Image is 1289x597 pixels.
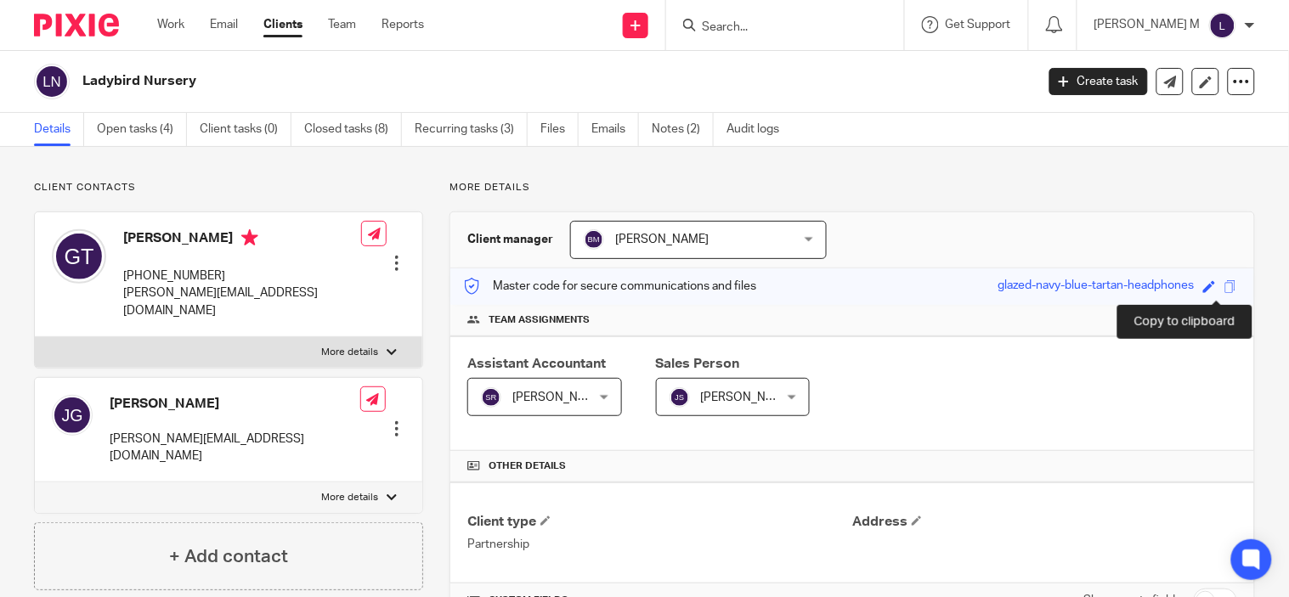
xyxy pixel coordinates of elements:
a: Email [210,16,238,33]
span: Sales Person [656,357,740,370]
img: svg%3E [1209,12,1236,39]
a: Audit logs [726,113,792,146]
span: [PERSON_NAME] [615,234,709,245]
a: Closed tasks (8) [304,113,402,146]
h2: Ladybird Nursery [82,72,835,90]
a: Work [157,16,184,33]
p: More details [321,491,378,504]
span: Get Support [946,19,1011,31]
p: [PERSON_NAME][EMAIL_ADDRESS][DOMAIN_NAME] [123,284,361,319]
img: Pixie [34,14,119,37]
p: Client contacts [34,181,423,194]
a: Create task [1049,68,1148,95]
p: Master code for secure communications and files [463,278,756,295]
span: Team assignments [489,313,590,327]
a: Open tasks (4) [97,113,187,146]
p: Partnership [467,536,852,553]
a: Files [540,113,579,146]
img: svg%3E [52,395,93,436]
input: Search [700,20,853,36]
span: [PERSON_NAME] [701,391,794,403]
img: svg%3E [52,229,106,284]
img: svg%3E [584,229,604,250]
h4: + Add contact [169,543,288,570]
a: Reports [382,16,424,33]
h4: [PERSON_NAME] [110,395,360,413]
a: Client tasks (0) [200,113,291,146]
a: Clients [263,16,302,33]
a: Emails [591,113,639,146]
a: Details [34,113,84,146]
img: svg%3E [670,387,690,408]
p: [PERSON_NAME][EMAIL_ADDRESS][DOMAIN_NAME] [110,431,360,465]
i: Primary [241,229,258,246]
h4: [PERSON_NAME] [123,229,361,251]
h4: Client type [467,513,852,531]
p: [PHONE_NUMBER] [123,268,361,284]
div: glazed-navy-blue-tartan-headphones [998,277,1195,296]
img: svg%3E [34,64,70,99]
img: svg%3E [481,387,501,408]
p: More details [321,346,378,359]
a: Team [328,16,356,33]
span: Assistant Accountant [467,357,606,370]
p: More details [449,181,1255,194]
span: [PERSON_NAME] [512,391,606,403]
h3: Client manager [467,231,553,248]
p: [PERSON_NAME] M [1094,16,1201,33]
span: Other details [489,459,566,473]
a: Notes (2) [652,113,714,146]
a: Recurring tasks (3) [415,113,528,146]
h4: Address [852,513,1237,531]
